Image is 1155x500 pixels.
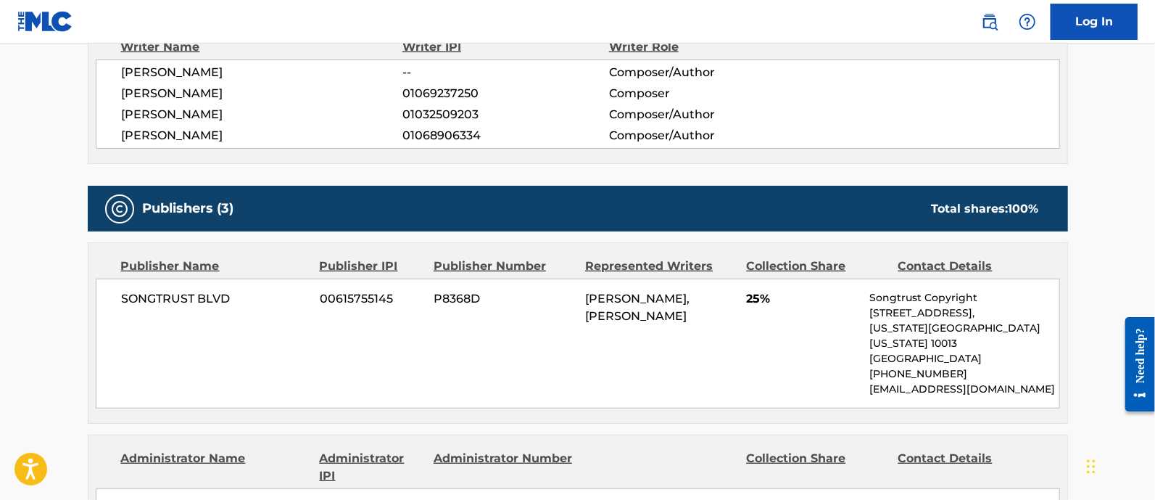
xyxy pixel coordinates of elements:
[434,450,574,485] div: Administrator Number
[1013,7,1042,36] div: Help
[585,292,690,323] span: [PERSON_NAME], [PERSON_NAME]
[898,450,1039,485] div: Contact Details
[1051,4,1138,40] a: Log In
[320,290,423,308] span: 00615755145
[121,450,309,485] div: Administrator Name
[122,64,403,81] span: [PERSON_NAME]
[585,258,735,275] div: Represented Writers
[121,258,309,275] div: Publisher Name
[122,290,310,308] span: SONGTRUST BLVD
[402,64,608,81] span: --
[932,200,1039,218] div: Total shares:
[402,38,609,56] div: Writer IPI
[434,290,574,308] span: P8368D
[1009,202,1039,216] span: 100 %
[975,7,1004,36] a: Public Search
[122,127,403,144] span: [PERSON_NAME]
[609,127,797,144] span: Composer/Author
[402,127,608,144] span: 01068906334
[609,64,797,81] span: Composer/Author
[320,450,423,485] div: Administrator IPI
[869,351,1059,366] p: [GEOGRAPHIC_DATA]
[320,258,423,275] div: Publisher IPI
[434,258,574,275] div: Publisher Number
[869,290,1059,306] p: Songtrust Copyright
[1082,430,1155,500] iframe: Chat Widget
[111,200,128,218] img: Publishers
[143,200,234,217] h5: Publishers (3)
[122,106,403,123] span: [PERSON_NAME]
[1087,445,1096,488] div: Drag
[869,366,1059,382] p: [PHONE_NUMBER]
[121,38,403,56] div: Writer Name
[869,382,1059,397] p: [EMAIL_ADDRESS][DOMAIN_NAME]
[1114,306,1155,423] iframe: Resource Center
[869,321,1059,351] p: [US_STATE][GEOGRAPHIC_DATA][US_STATE] 10013
[402,85,608,102] span: 01069237250
[746,258,887,275] div: Collection Share
[609,38,797,56] div: Writer Role
[402,106,608,123] span: 01032509203
[746,290,858,308] span: 25%
[17,11,73,32] img: MLC Logo
[869,306,1059,321] p: [STREET_ADDRESS],
[898,258,1039,275] div: Contact Details
[609,85,797,102] span: Composer
[609,106,797,123] span: Composer/Author
[1019,13,1036,30] img: help
[981,13,998,30] img: search
[746,450,887,485] div: Collection Share
[122,85,403,102] span: [PERSON_NAME]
